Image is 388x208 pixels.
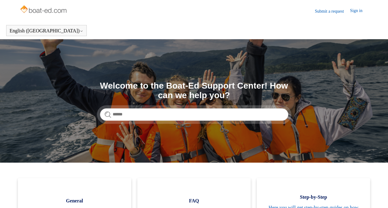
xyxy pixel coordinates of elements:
[27,197,122,205] span: General
[367,187,383,203] div: Live chat
[147,197,241,205] span: FAQ
[315,8,350,15] a: Submit a request
[350,7,369,15] a: Sign in
[100,108,288,121] input: Search
[19,4,69,16] img: Boat-Ed Help Center home page
[100,81,288,100] h1: Welcome to the Boat-Ed Support Center! How can we help you?
[266,193,361,201] span: Step-by-Step
[10,28,83,34] button: English ([GEOGRAPHIC_DATA])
